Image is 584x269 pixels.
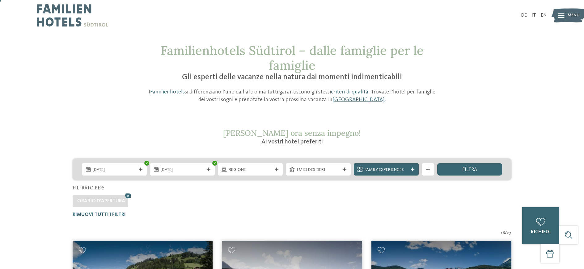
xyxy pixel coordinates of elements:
[150,89,185,95] a: Familienhotels
[73,186,104,191] span: Filtrato per:
[223,128,361,138] span: [PERSON_NAME] ora senza impegno!
[507,230,511,236] span: 27
[541,13,547,18] a: EN
[521,13,527,18] a: DE
[462,167,477,172] span: filtra
[522,207,559,244] a: richiedi
[161,167,204,173] span: [DATE]
[531,13,536,18] a: IT
[73,212,126,217] span: Rimuovi tutti i filtri
[261,139,323,145] span: Ai vostri hotel preferiti
[145,88,439,104] p: I si differenziano l’uno dall’altro ma tutti garantiscono gli stessi . Trovate l’hotel per famigl...
[297,167,340,173] span: I miei desideri
[331,89,368,95] a: criteri di qualità
[229,167,272,173] span: Regione
[93,167,136,173] span: [DATE]
[568,12,580,19] span: Menu
[182,73,402,81] span: Gli esperti delle vacanze nella natura dai momenti indimenticabili
[365,167,408,173] span: Family Experiences
[77,199,125,204] span: Orario d'apertura
[501,230,505,236] span: 16
[332,97,385,102] a: [GEOGRAPHIC_DATA]
[505,230,507,236] span: /
[161,43,424,73] span: Familienhotels Südtirol – dalle famiglie per le famiglie
[531,230,551,234] span: richiedi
